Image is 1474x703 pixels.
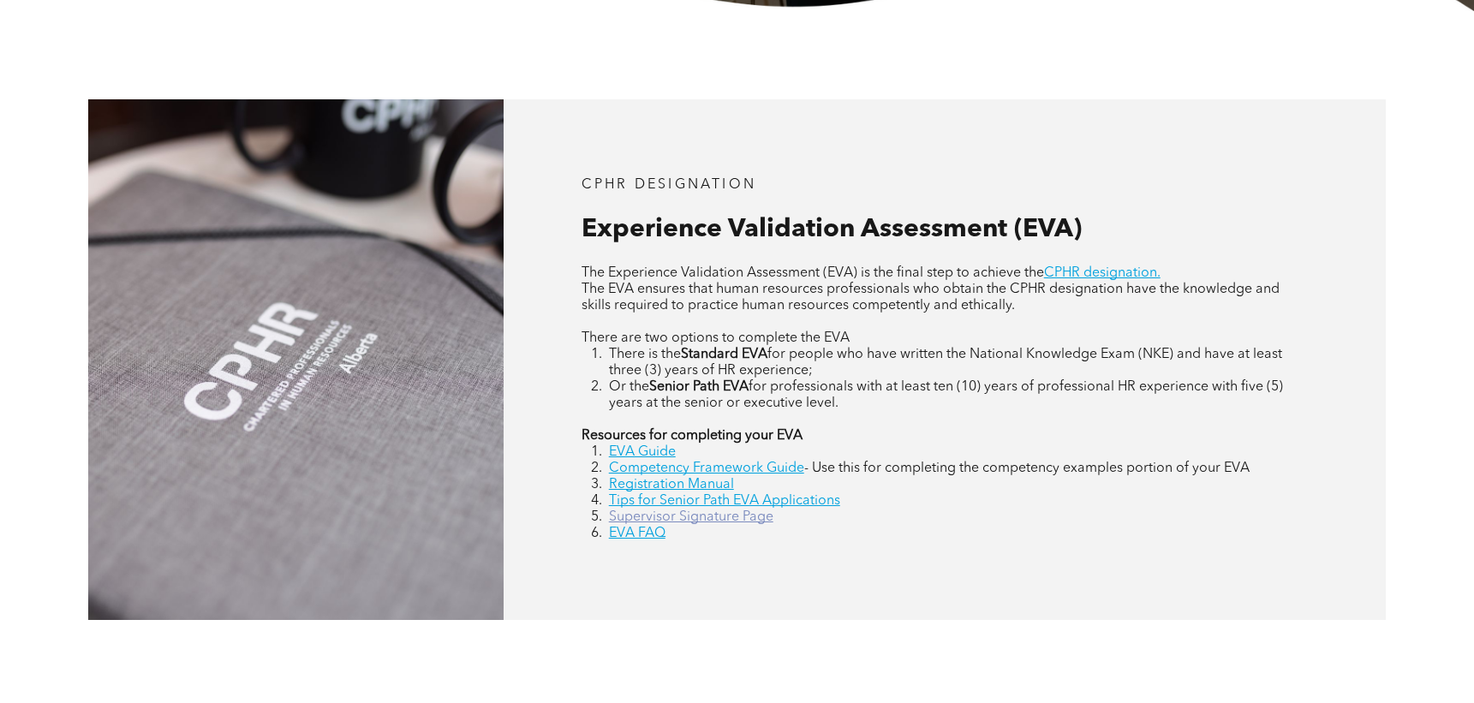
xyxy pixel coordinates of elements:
a: CPHR designation. [1044,266,1161,280]
strong: Senior Path EVA [649,380,749,394]
span: There is the [609,348,681,361]
strong: Standard EVA [681,348,767,361]
span: CPHR DESIGNATION [582,178,756,192]
span: for professionals with at least ten (10) years of professional HR experience with five (5) years ... [609,380,1283,410]
a: Competency Framework Guide [609,462,804,475]
a: Supervisor Signature Page [609,510,773,524]
span: - Use this for completing the competency examples portion of your EVA [804,462,1250,475]
span: Or the [609,380,649,394]
span: The EVA ensures that human resources professionals who obtain the CPHR designation have the knowl... [582,283,1280,313]
a: Tips for Senior Path EVA Applications [609,494,840,508]
span: The Experience Validation Assessment (EVA) is the final step to achieve the [582,266,1044,280]
strong: Resources for completing your EVA [582,429,803,443]
a: EVA Guide [609,445,676,459]
a: Registration Manual [609,478,734,492]
span: There are two options to complete the EVA [582,331,850,345]
span: Experience Validation Assessment (EVA) [582,217,1082,242]
a: EVA FAQ [609,527,665,540]
span: for people who have written the National Knowledge Exam (NKE) and have at least three (3) years o... [609,348,1282,378]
